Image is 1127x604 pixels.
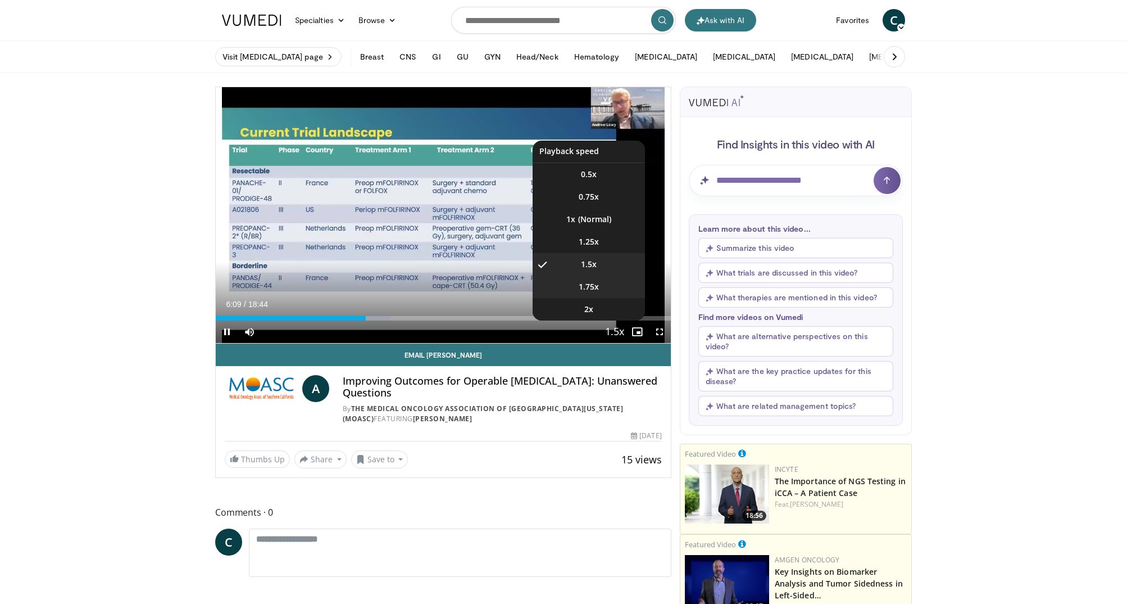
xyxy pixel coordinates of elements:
button: Breast [353,46,390,68]
span: 1.25x [579,236,599,247]
img: The Medical Oncology Association of Southern California (MOASC) [225,375,298,402]
p: Find more videos on Vumedi [698,312,893,322]
h4: Improving Outcomes for Operable [MEDICAL_DATA]: Unanswered Questions [343,375,662,399]
button: Head/Neck [510,46,565,68]
button: Pause [216,321,238,343]
a: C [883,9,905,31]
button: [MEDICAL_DATA] [784,46,860,68]
a: Favorites [829,9,876,31]
a: Incyte [775,465,798,474]
a: Specialties [288,9,352,31]
div: Progress Bar [216,316,671,321]
button: What are related management topics? [698,396,893,416]
small: Featured Video [685,539,736,549]
span: 15 views [621,453,662,466]
button: Enable picture-in-picture mode [626,321,648,343]
span: 1x [566,214,575,225]
button: Summarize this video [698,238,893,258]
button: What are the key practice updates for this disease? [698,361,893,391]
div: [DATE] [631,431,661,441]
button: CNS [393,46,423,68]
span: 6:09 [226,300,241,309]
span: 0.75x [579,191,599,202]
div: Feat. [775,499,907,510]
button: GU [450,46,475,68]
span: 0.5x [581,169,597,180]
button: What are alternative perspectives on this video? [698,326,893,357]
p: Learn more about this video... [698,224,893,233]
span: 18:56 [742,511,766,521]
span: 1.75x [579,281,599,292]
button: [MEDICAL_DATA] [706,46,782,68]
a: Amgen Oncology [775,555,839,565]
span: 18:44 [248,300,268,309]
a: [PERSON_NAME] [413,414,472,423]
span: / [244,300,246,309]
input: Question for AI [689,165,903,196]
button: [MEDICAL_DATA] [628,46,704,68]
button: Ask with AI [685,9,756,31]
button: Playback Rate [603,321,626,343]
img: 6827cc40-db74-4ebb-97c5-13e529cfd6fb.png.150x105_q85_crop-smart_upscale.png [685,465,769,524]
button: Share [294,450,347,468]
button: What therapies are mentioned in this video? [698,287,893,308]
div: By FEATURING [343,404,662,424]
a: [PERSON_NAME] [790,499,843,509]
a: The Medical Oncology Association of [GEOGRAPHIC_DATA][US_STATE] (MOASC) [343,404,624,423]
a: Browse [352,9,403,31]
button: Mute [238,321,261,343]
button: Fullscreen [648,321,671,343]
small: Featured Video [685,449,736,459]
button: Save to [351,450,408,468]
a: Thumbs Up [225,450,290,468]
video-js: Video Player [216,87,671,344]
img: VuMedi Logo [222,15,281,26]
h4: Find Insights in this video with AI [689,137,903,151]
a: Email [PERSON_NAME] [216,344,671,366]
span: Comments 0 [215,505,671,520]
a: Visit [MEDICAL_DATA] page [215,47,342,66]
button: What trials are discussed in this video? [698,263,893,283]
a: 18:56 [685,465,769,524]
input: Search topics, interventions [451,7,676,34]
img: vumedi-ai-logo.svg [689,95,744,106]
button: [MEDICAL_DATA] [862,46,938,68]
button: GYN [478,46,507,68]
span: 2x [584,304,593,315]
button: Hematology [567,46,626,68]
button: GI [425,46,447,68]
a: C [215,529,242,556]
a: A [302,375,329,402]
a: The Importance of NGS Testing in iCCA – A Patient Case [775,476,906,498]
a: Key Insights on Biomarker Analysis and Tumor Sidedness in Left-Sided… [775,566,903,601]
span: 1.5x [581,259,597,270]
